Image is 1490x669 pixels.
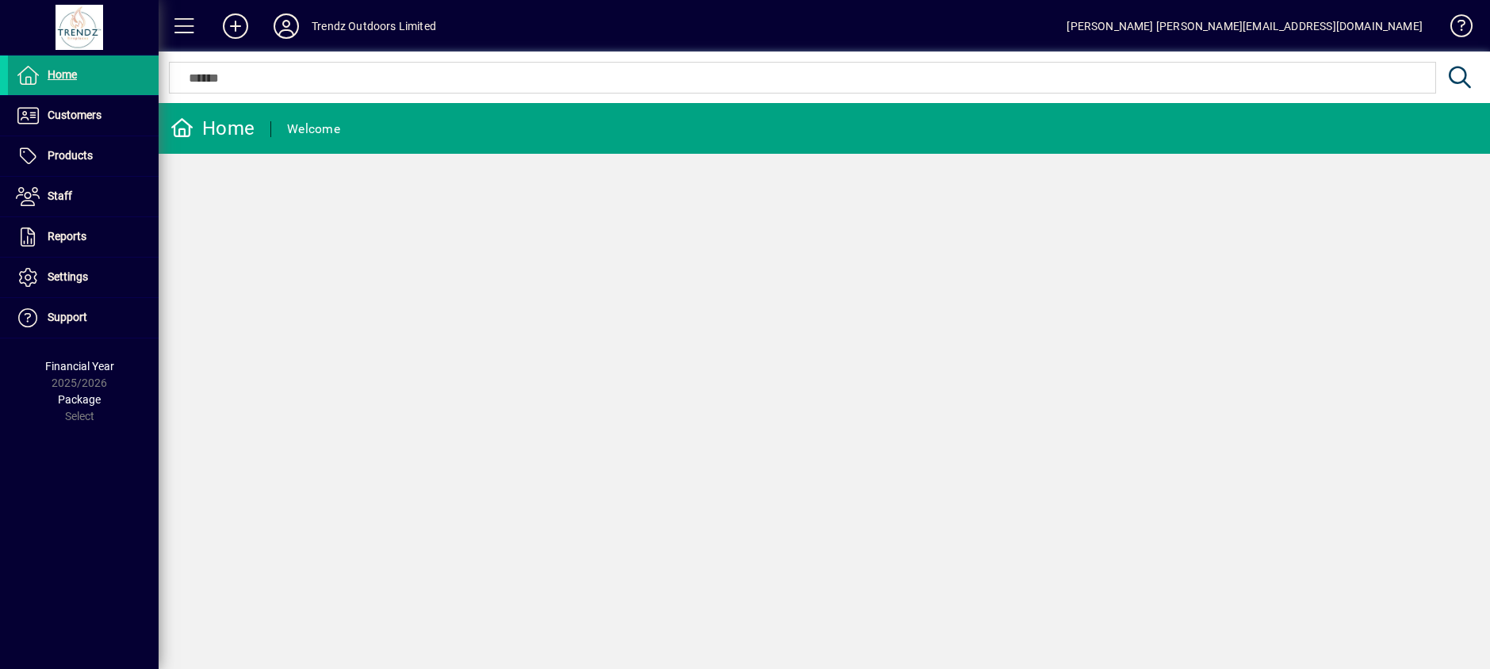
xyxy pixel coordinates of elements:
span: Settings [48,270,88,283]
a: Staff [8,177,159,216]
a: Knowledge Base [1438,3,1470,55]
a: Reports [8,217,159,257]
span: Package [58,393,101,406]
div: [PERSON_NAME] [PERSON_NAME][EMAIL_ADDRESS][DOMAIN_NAME] [1067,13,1423,39]
div: Home [170,116,255,141]
span: Staff [48,189,72,202]
div: Welcome [287,117,340,142]
div: Trendz Outdoors Limited [312,13,436,39]
button: Profile [261,12,312,40]
a: Customers [8,96,159,136]
button: Add [210,12,261,40]
a: Settings [8,258,159,297]
span: Financial Year [45,360,114,373]
span: Reports [48,230,86,243]
span: Home [48,68,77,81]
span: Support [48,311,87,323]
span: Customers [48,109,102,121]
a: Support [8,298,159,338]
span: Products [48,149,93,162]
a: Products [8,136,159,176]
